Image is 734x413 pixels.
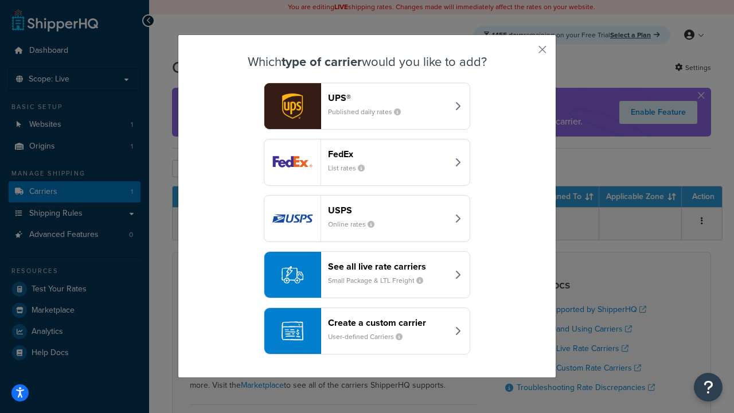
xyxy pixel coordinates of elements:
button: ups logoUPS®Published daily rates [264,83,470,130]
img: ups logo [264,83,321,129]
header: UPS® [328,92,448,103]
header: USPS [328,205,448,216]
header: See all live rate carriers [328,261,448,272]
h3: Which would you like to add? [207,55,527,69]
img: usps logo [264,196,321,241]
small: Online rates [328,219,384,229]
header: Create a custom carrier [328,317,448,328]
small: Published daily rates [328,107,410,117]
img: icon-carrier-liverate-becf4550.svg [282,264,303,286]
img: fedEx logo [264,139,321,185]
header: FedEx [328,149,448,159]
strong: type of carrier [282,52,362,71]
button: fedEx logoFedExList rates [264,139,470,186]
button: Open Resource Center [694,373,723,402]
small: User-defined Carriers [328,332,412,342]
button: See all live rate carriersSmall Package & LTL Freight [264,251,470,298]
button: usps logoUSPSOnline rates [264,195,470,242]
button: Create a custom carrierUser-defined Carriers [264,307,470,354]
small: List rates [328,163,374,173]
img: icon-carrier-custom-c93b8a24.svg [282,320,303,342]
small: Small Package & LTL Freight [328,275,432,286]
